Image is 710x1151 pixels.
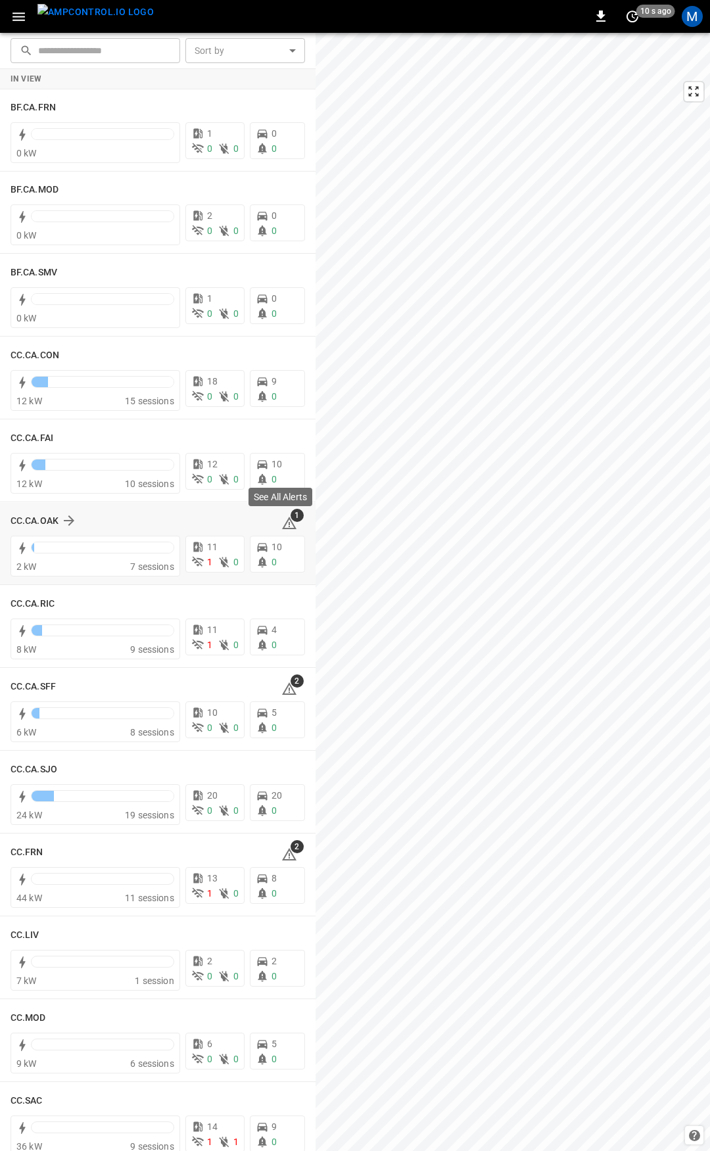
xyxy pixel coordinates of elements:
span: 5 [272,1039,277,1049]
span: 24 kW [16,810,42,820]
span: 13 [207,873,218,883]
span: 2 kW [16,561,37,572]
span: 1 [207,293,212,304]
span: 20 [207,790,218,801]
span: 1 session [135,975,174,986]
span: 2 [272,956,277,966]
span: 1 [207,1137,212,1147]
span: 11 [207,542,218,552]
span: 1 [207,888,212,899]
h6: BF.CA.MOD [11,183,59,197]
span: 0 [233,888,239,899]
canvas: Map [316,33,710,1151]
h6: CC.CA.SFF [11,680,56,694]
span: 8 sessions [130,727,174,738]
span: 0 [233,971,239,981]
span: 0 [207,722,212,733]
span: 11 [207,624,218,635]
span: 0 [272,971,277,981]
span: 0 [272,143,277,154]
span: 0 [272,1054,277,1064]
span: 9 [272,376,277,387]
span: 2 [291,674,304,688]
span: 0 [272,225,277,236]
span: 20 [272,790,282,801]
span: 9 sessions [130,644,174,655]
h6: CC.MOD [11,1011,46,1025]
span: 19 sessions [125,810,174,820]
h6: CC.SAC [11,1094,43,1108]
span: 0 [233,474,239,484]
span: 11 sessions [125,893,174,903]
span: 0 [207,391,212,402]
h6: CC.CA.CON [11,348,59,363]
span: 10 sessions [125,479,174,489]
span: 15 sessions [125,396,174,406]
span: 0 kW [16,230,37,241]
span: 0 [272,128,277,139]
h6: CC.CA.SJO [11,763,57,777]
span: 0 [233,225,239,236]
span: 12 kW [16,396,42,406]
h6: CC.CA.RIC [11,597,55,611]
span: 0 [207,1054,212,1064]
span: 0 [207,225,212,236]
span: 10 [207,707,218,718]
span: 0 [233,308,239,319]
span: 0 [233,391,239,402]
span: 12 kW [16,479,42,489]
span: 2 [207,210,212,221]
span: 6 sessions [130,1058,174,1069]
span: 2 [207,956,212,966]
span: 0 [272,722,277,733]
span: 0 [272,308,277,319]
span: 0 [233,805,239,816]
span: 0 [207,971,212,981]
span: 0 kW [16,313,37,323]
span: 0 kW [16,148,37,158]
span: 0 [207,143,212,154]
h6: CC.CA.FAI [11,431,53,446]
span: 44 kW [16,893,42,903]
span: 0 [233,143,239,154]
span: 0 [272,210,277,221]
span: 0 [207,474,212,484]
span: 6 [207,1039,212,1049]
span: 0 [272,293,277,304]
span: 10 [272,542,282,552]
span: 0 [272,391,277,402]
span: 0 [233,557,239,567]
span: 0 [233,722,239,733]
span: 0 [272,805,277,816]
span: 1 [233,1137,239,1147]
span: 8 kW [16,644,37,655]
span: 4 [272,624,277,635]
p: See All Alerts [254,490,307,504]
span: 0 [207,805,212,816]
span: 0 [272,474,277,484]
span: 1 [207,128,212,139]
span: 2 [291,840,304,853]
span: 10 s ago [636,5,675,18]
strong: In View [11,74,42,83]
button: set refresh interval [622,6,643,27]
span: 1 [291,509,304,522]
span: 0 [233,640,239,650]
span: 0 [233,1054,239,1064]
span: 7 kW [16,975,37,986]
span: 0 [272,557,277,567]
span: 0 [272,640,277,650]
span: 0 [207,308,212,319]
span: 0 [272,888,277,899]
span: 1 [207,557,212,567]
img: ampcontrol.io logo [37,4,154,20]
span: 9 kW [16,1058,37,1069]
span: 18 [207,376,218,387]
h6: CC.LIV [11,928,39,943]
span: 9 [272,1121,277,1132]
span: 7 sessions [130,561,174,572]
h6: CC.FRN [11,845,43,860]
span: 14 [207,1121,218,1132]
span: 8 [272,873,277,883]
span: 5 [272,707,277,718]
